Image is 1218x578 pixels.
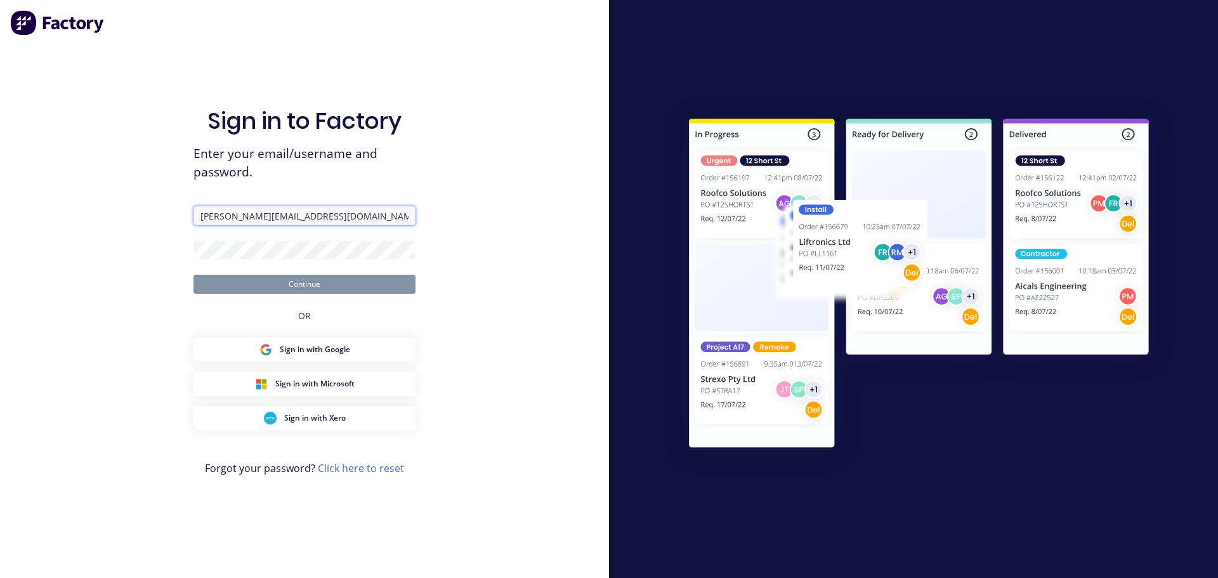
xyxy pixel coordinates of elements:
img: Sign in [661,93,1177,478]
input: Email/Username [193,206,416,225]
span: Sign in with Microsoft [275,378,355,390]
button: Google Sign inSign in with Google [193,338,416,362]
span: Enter your email/username and password. [193,145,416,181]
img: Microsoft Sign in [255,378,268,390]
h1: Sign in to Factory [207,107,402,135]
button: Microsoft Sign inSign in with Microsoft [193,372,416,396]
button: Xero Sign inSign in with Xero [193,406,416,430]
button: Continue [193,275,416,294]
img: Google Sign in [259,343,272,356]
span: Forgot your password? [205,461,404,476]
a: Click here to reset [318,461,404,475]
div: OR [298,294,311,338]
span: Sign in with Xero [284,412,346,424]
img: Xero Sign in [264,412,277,424]
img: Factory [10,10,105,36]
span: Sign in with Google [280,344,350,355]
